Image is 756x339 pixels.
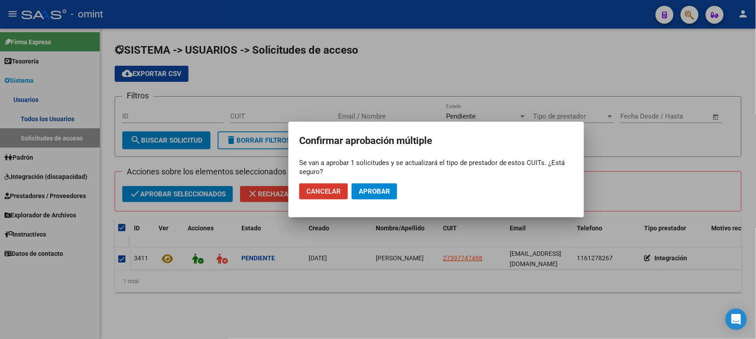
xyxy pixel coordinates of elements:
h2: Confirmar aprobación múltiple [299,132,573,149]
button: Aprobar [352,183,397,199]
div: Se van a aprobar 1 solicitudes y se actualizará el tipo de prestador de estos CUITs. ¿Está seguro? [299,158,573,176]
span: Aprobar [359,187,390,195]
div: Open Intercom Messenger [726,309,747,330]
button: Cancelar [299,183,348,199]
span: Cancelar [306,187,341,195]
